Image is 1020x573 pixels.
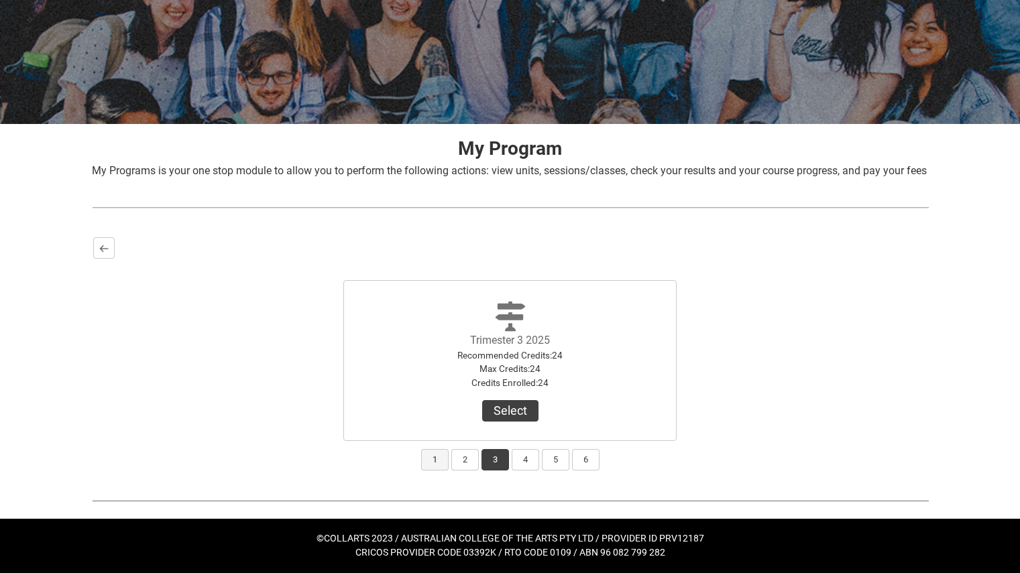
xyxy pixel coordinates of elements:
button: Trimester 3 2025Recommended Credits:24Max Credits:24Credits Enrolled:24 [482,400,539,422]
div: Credits Enrolled : 24 [435,376,585,389]
button: 1 [421,449,449,470]
button: 4 [512,449,539,470]
strong: My Program [458,137,562,160]
button: 3 [481,449,509,470]
span: My Programs is your one stop module to allow you to perform the following actions: view units, se... [92,164,927,177]
div: Max Credits : 24 [435,362,585,375]
button: 6 [572,449,600,470]
img: REDU_GREY_LINE [92,200,929,214]
label: Trimester 3 2025 [470,334,550,346]
div: Recommended Credits : 24 [435,348,585,362]
img: REDU_GREY_LINE [92,493,929,507]
button: 5 [542,449,569,470]
button: 2 [451,449,479,470]
button: Back [93,237,115,259]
